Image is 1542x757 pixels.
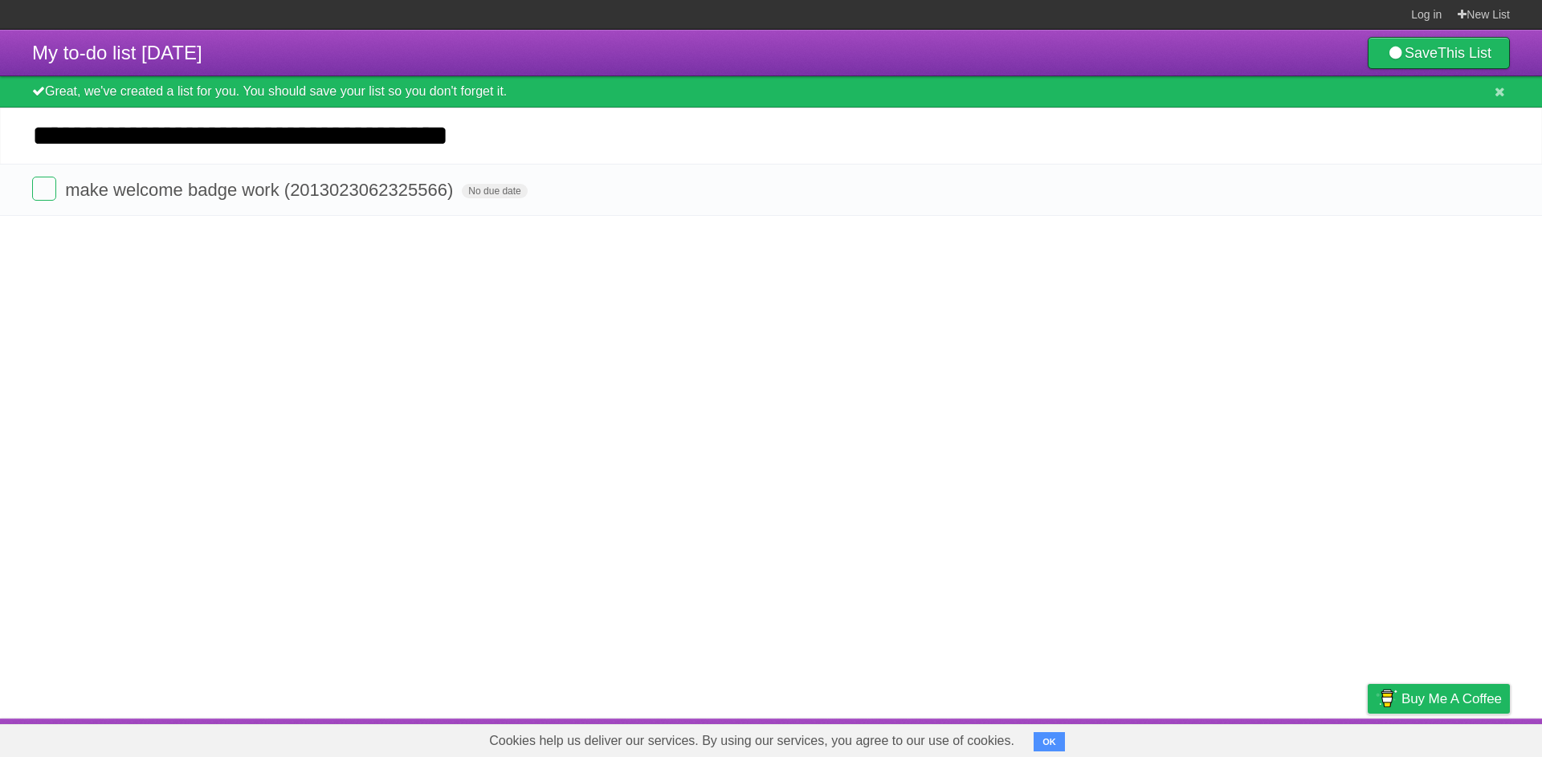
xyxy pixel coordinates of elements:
[1409,722,1510,753] a: Suggest a feature
[473,725,1030,757] span: Cookies help us deliver our services. By using our services, you agree to our use of cookies.
[1401,685,1502,713] span: Buy me a coffee
[1154,722,1188,753] a: About
[1368,684,1510,714] a: Buy me a coffee
[32,42,202,63] span: My to-do list [DATE]
[1368,37,1510,69] a: SaveThis List
[1292,722,1328,753] a: Terms
[1034,732,1065,751] button: OK
[1376,685,1397,712] img: Buy me a coffee
[462,184,527,198] span: No due date
[1347,722,1389,753] a: Privacy
[65,180,457,200] span: make welcome badge work (2013023062325566)
[1438,45,1491,61] b: This List
[32,177,56,201] label: Done
[1207,722,1272,753] a: Developers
